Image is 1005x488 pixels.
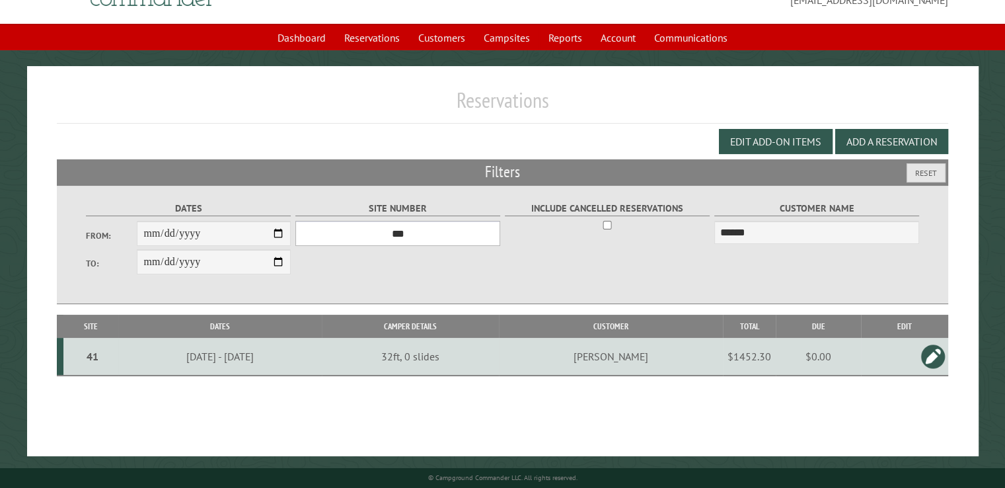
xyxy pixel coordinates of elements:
label: Dates [86,201,291,216]
td: 32ft, 0 slides [322,338,499,376]
label: From: [86,229,137,242]
button: Edit Add-on Items [719,129,833,154]
button: Reset [907,163,946,183]
th: Customer [499,315,723,338]
div: 41 [69,350,116,363]
button: Add a Reservation [835,129,948,154]
th: Due [776,315,861,338]
th: Camper Details [322,315,499,338]
a: Customers [410,25,473,50]
h2: Filters [57,159,948,184]
a: Reports [540,25,590,50]
h1: Reservations [57,87,948,124]
a: Dashboard [270,25,334,50]
a: Reservations [336,25,408,50]
label: Include Cancelled Reservations [505,201,710,216]
td: $0.00 [776,338,861,376]
td: [PERSON_NAME] [499,338,723,376]
th: Edit [861,315,948,338]
a: Communications [646,25,735,50]
label: To: [86,257,137,270]
th: Dates [118,315,322,338]
a: Account [593,25,644,50]
th: Total [723,315,776,338]
label: Site Number [295,201,501,216]
td: $1452.30 [723,338,776,376]
label: Customer Name [714,201,920,216]
div: [DATE] - [DATE] [120,350,320,363]
small: © Campground Commander LLC. All rights reserved. [428,473,577,482]
a: Campsites [476,25,538,50]
th: Site [63,315,118,338]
